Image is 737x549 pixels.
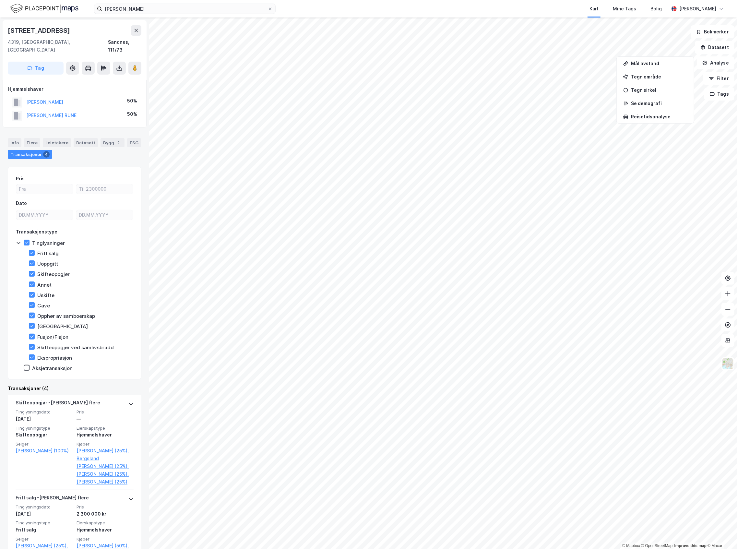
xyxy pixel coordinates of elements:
iframe: Chat Widget [705,518,737,549]
div: Bolig [650,5,662,13]
div: Fritt salg [16,526,73,534]
div: Skifteoppgjør [16,431,73,439]
input: Til 2300000 [76,184,133,194]
div: Kontrollprogram for chat [705,518,737,549]
div: [STREET_ADDRESS] [8,25,71,36]
button: Bokmerker [691,25,734,38]
a: Bergsland [PERSON_NAME] (25%), [77,455,134,470]
div: Hjemmelshaver [77,526,134,534]
div: Bygg [101,138,125,147]
a: [PERSON_NAME] (25%), [77,470,134,478]
div: Ekspropriasjon [37,355,72,361]
img: Z [722,358,734,370]
span: Kjøper [77,441,134,447]
div: Fritt salg - [PERSON_NAME] flere [16,494,89,504]
input: Fra [16,184,73,194]
span: Kjøper [77,536,134,542]
div: ESG [127,138,141,147]
div: Hjemmelshaver [77,431,134,439]
div: [PERSON_NAME] [679,5,716,13]
div: Gave [37,303,50,309]
button: Tag [8,62,64,75]
div: Mål avstand [631,61,687,66]
a: [PERSON_NAME] (25%), [77,447,134,455]
input: DD.MM.YYYY [16,210,73,220]
div: 2 [115,139,122,146]
a: [PERSON_NAME] (100%) [16,447,73,455]
div: Aksjetransaksjon [32,365,73,371]
div: Skifteoppgjør [37,271,70,277]
div: [DATE] [16,510,73,518]
span: Eierskapstype [77,520,134,526]
div: Tegn område [631,74,687,79]
button: Filter [703,72,734,85]
div: Sandnes, 111/73 [108,38,141,54]
button: Analyse [697,56,734,69]
button: Tags [704,88,734,101]
div: Info [8,138,21,147]
span: Tinglysningstype [16,425,73,431]
div: Opphør av samboerskap [37,313,95,319]
a: OpenStreetMap [641,543,673,548]
span: Pris [77,504,134,510]
div: Transaksjoner [8,150,52,159]
div: 4 [43,151,50,158]
span: Tinglysningstype [16,520,73,526]
a: [PERSON_NAME] (25%) [77,478,134,486]
div: 4319, [GEOGRAPHIC_DATA], [GEOGRAPHIC_DATA] [8,38,108,54]
span: Pris [77,409,134,415]
div: [DATE] [16,415,73,423]
div: Dato [16,199,27,207]
input: DD.MM.YYYY [76,210,133,220]
span: Selger [16,536,73,542]
a: Mapbox [622,543,640,548]
div: Reisetidsanalyse [631,114,687,119]
div: Skifteoppgjør ved samlivsbrudd [37,344,114,351]
span: Selger [16,441,73,447]
div: — [77,415,134,423]
span: Tinglysningsdato [16,409,73,415]
div: 2 300 000 kr [77,510,134,518]
div: Annet [37,282,52,288]
div: Kart [589,5,599,13]
div: Datasett [74,138,98,147]
img: logo.f888ab2527a4732fd821a326f86c7f29.svg [10,3,78,14]
span: Tinglysningsdato [16,504,73,510]
div: Eiere [24,138,40,147]
div: Mine Tags [613,5,636,13]
button: Datasett [695,41,734,54]
input: Søk på adresse, matrikkel, gårdeiere, leietakere eller personer [102,4,267,14]
a: Improve this map [674,543,707,548]
div: Uskifte [37,292,54,298]
div: Tegn sirkel [631,87,687,93]
div: Uoppgitt [37,261,58,267]
div: [GEOGRAPHIC_DATA] [37,323,88,329]
div: 50% [127,97,137,105]
div: Pris [16,175,25,183]
span: Eierskapstype [77,425,134,431]
div: Fritt salg [37,250,59,257]
div: Fusjon/Fisjon [37,334,68,340]
div: Transaksjoner (4) [8,385,141,392]
div: Leietakere [43,138,71,147]
div: Transaksjonstype [16,228,57,236]
div: Se demografi [631,101,687,106]
div: Skifteoppgjør - [PERSON_NAME] flere [16,399,100,409]
div: 50% [127,110,137,118]
div: Tinglysninger [32,240,65,246]
div: Hjemmelshaver [8,85,141,93]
